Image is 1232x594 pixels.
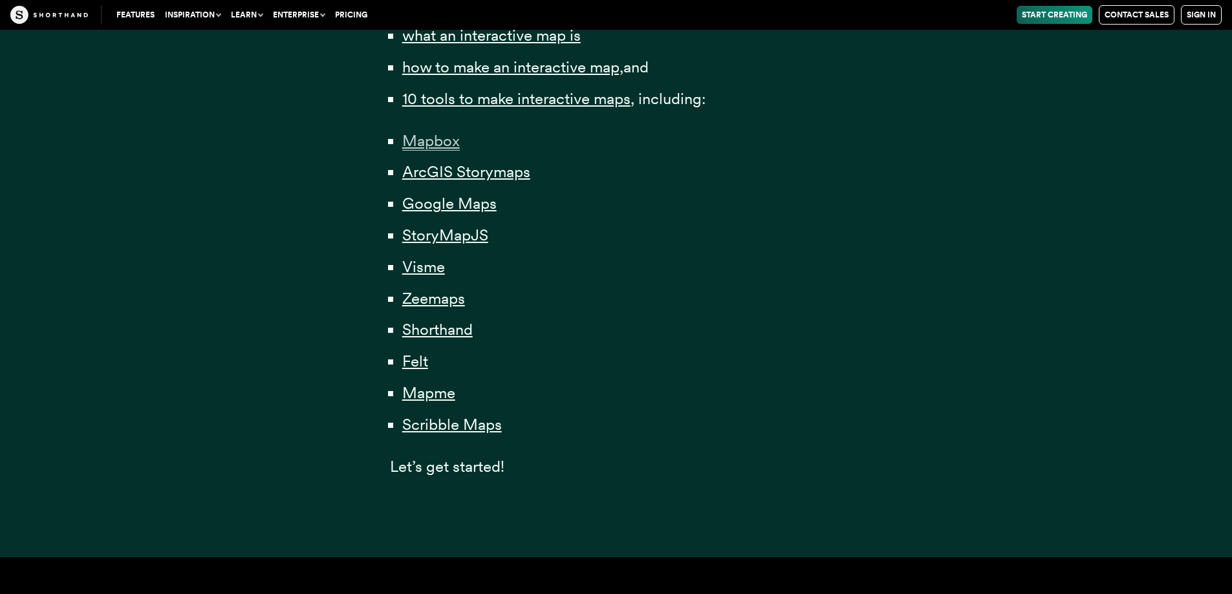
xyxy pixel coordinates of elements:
[1099,5,1174,25] a: Contact Sales
[402,320,473,339] a: Shorthand
[402,194,497,213] a: Google Maps
[623,58,649,76] span: and
[330,6,373,24] a: Pricing
[402,257,445,276] a: Visme
[402,415,502,434] a: Scribble Maps
[1017,6,1092,24] a: Start Creating
[390,457,504,476] span: Let’s get started!
[402,383,455,402] a: Mapme
[226,6,268,24] button: Learn
[402,131,460,150] a: Mapbox
[10,6,88,24] img: The Craft
[402,131,460,151] span: Mapbox
[1181,5,1222,25] a: Sign in
[268,6,330,24] button: Enterprise
[402,89,631,108] a: 10 tools to make interactive maps
[402,226,488,244] a: StoryMapJS
[402,289,465,308] a: Zeemaps
[631,89,706,108] span: , including:
[402,162,530,181] a: ArcGIS Storymaps
[402,352,428,370] a: Felt
[402,26,581,45] a: what an interactive map is
[402,58,623,76] a: how to make an interactive map,
[160,6,226,24] button: Inspiration
[111,6,160,24] a: Features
